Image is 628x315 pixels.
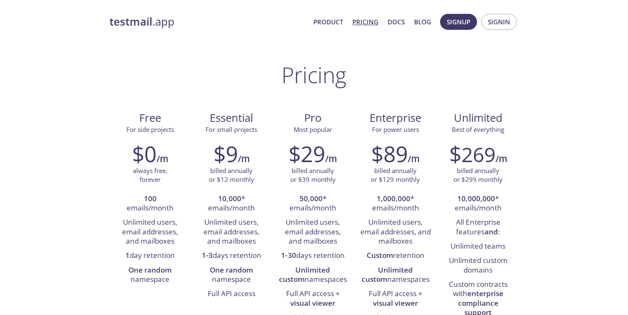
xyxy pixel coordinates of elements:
span: Pro [279,111,347,125]
a: testmail.app [109,15,307,29]
li: namespaces [279,263,347,287]
a: Product [313,16,343,27]
li: * emails/month [197,192,266,216]
li: * emails/month [279,192,347,216]
li: Unlimited custom domains [444,254,513,278]
span: Free [116,111,184,125]
p: billed annually or $299 monthly [453,166,503,184]
h1: Pricing [281,62,347,87]
button: Signup [440,14,477,30]
h2: $89 [371,141,408,166]
strong: Custom [367,250,393,260]
h6: /m [408,152,420,166]
strong: testmail [109,14,152,29]
strong: and [485,227,498,236]
li: Full API access + [279,287,347,311]
h2: $0 [132,141,156,166]
strong: 100 [144,194,156,203]
p: billed annually or $39 monthly [290,166,336,184]
h6: /m [238,152,250,166]
li: emails/month [116,192,185,216]
a: Blog [414,16,431,27]
strong: 1,000,000 [377,194,410,203]
h6: /m [495,152,507,166]
p: always free, forever [133,166,167,184]
h2: $ [449,141,495,166]
h6: /m [325,152,337,166]
span: For power users [372,125,419,134]
span: Essential [198,111,266,125]
strong: Unlimited custom [279,265,331,284]
li: Unlimited users, email addresses, and mailboxes [197,215,266,249]
p: billed annually or $12 monthly [209,166,254,184]
strong: 1 [125,250,130,260]
span: Signin [488,16,510,27]
li: days retention [197,249,266,263]
strong: 10,000 [218,194,241,203]
li: Unlimited teams [444,239,513,254]
span: Best of everything [452,125,504,134]
strong: 1-3 [202,250,213,260]
strong: One random [128,265,172,275]
span: Enterprise [360,111,431,125]
span: 269 [461,141,495,168]
strong: Unlimited custom [362,265,413,284]
span: Signup [447,16,470,27]
span: Most popular [294,125,332,134]
strong: 1-30 [281,250,296,260]
li: namespace [116,263,185,287]
li: Unlimited users, email addresses, and mailboxes [279,215,347,249]
h2: $29 [289,141,325,166]
strong: One random [210,265,253,275]
h2: $9 [214,141,238,166]
li: Unlimited users, email addresses, and mailboxes [360,215,431,249]
li: retention [360,249,431,263]
li: Full API access + [360,287,431,311]
li: Unlimited users, email addresses, and mailboxes [116,215,185,249]
p: billed annually or $129 monthly [371,166,420,184]
button: Signin [481,14,517,30]
li: days retention [279,249,347,263]
li: Full API access [197,287,266,301]
li: namespace [197,263,266,287]
a: Docs [388,16,405,27]
strong: visual viewer [373,298,418,308]
li: * emails/month [360,192,431,216]
strong: visual viewer [290,298,335,308]
span: Unlimited [454,110,503,125]
span: For side projects [126,125,174,134]
a: Pricing [352,16,378,27]
span: For small projects [206,125,257,134]
strong: 50,000 [300,194,323,203]
li: * emails/month [444,192,513,216]
li: All Enterprise features : [444,215,513,239]
li: day retention [116,249,185,263]
li: namespaces [360,263,431,287]
strong: 10,000,000 [457,194,495,203]
h6: /m [156,152,168,166]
